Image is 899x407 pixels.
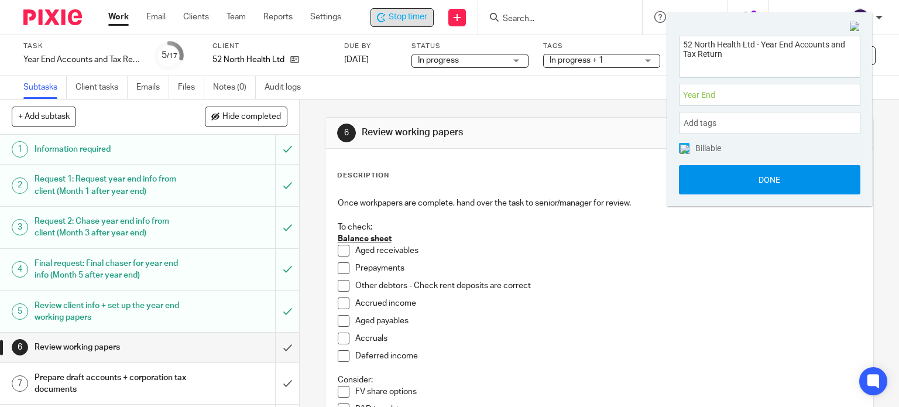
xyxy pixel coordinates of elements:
p: Prepayments [355,262,862,274]
p: Aged receivables [355,245,862,256]
span: Billable [695,144,721,152]
div: 5 [162,49,177,62]
img: Pixie [23,9,82,25]
a: Audit logs [265,76,310,99]
div: 2 [12,177,28,194]
div: 5 [12,303,28,320]
div: 4 [12,261,28,278]
a: Subtasks [23,76,67,99]
span: In progress [418,56,459,64]
span: Hide completed [222,112,281,122]
p: Once workpapers are complete, hand over the task to senior/manager for review. [338,197,862,209]
label: Tags [543,42,660,51]
span: [DATE] [344,56,369,64]
input: Search [502,14,607,25]
span: Year End [683,89,831,101]
a: Work [108,11,129,23]
a: Emails [136,76,169,99]
img: svg%3E [851,8,870,27]
div: 7 [12,375,28,392]
u: Balance sheet [338,235,392,243]
h1: Information required [35,141,187,158]
p: Consider: [338,374,862,386]
label: Client [212,42,330,51]
button: Hide completed [205,107,287,126]
a: Clients [183,11,209,23]
p: FV share options [355,386,862,398]
a: Email [146,11,166,23]
div: 6 [337,124,356,142]
p: Other debtors - Check rent deposits are correct [355,280,862,292]
div: 52 North Health Ltd - Year End Accounts and Tax Return [370,8,434,27]
label: Due by [344,42,397,51]
span: Stop timer [389,11,427,23]
a: Team [227,11,246,23]
a: Notes (0) [213,76,256,99]
p: Accrued income [355,297,862,309]
img: Close [850,22,860,32]
p: Accruals [355,333,862,344]
button: + Add subtask [12,107,76,126]
a: Client tasks [76,76,128,99]
h1: Review client info + set up the year end working papers [35,297,187,327]
label: Task [23,42,140,51]
span: Add tags [684,114,722,132]
textarea: 52 North Health Ltd - Year End Accounts and Tax Return [680,36,860,74]
p: Aged payables [355,315,862,327]
div: 3 [12,219,28,235]
a: Settings [310,11,341,23]
div: Year End Accounts and Tax Return [23,54,140,66]
h1: Prepare draft accounts + corporation tax documents [35,369,187,399]
p: Deferred income [355,350,862,362]
img: checked.png [680,145,689,154]
h1: Review working papers [35,338,187,356]
h1: Final request: Final chaser for year end info (Month 5 after year end) [35,255,187,285]
div: 1 [12,141,28,158]
p: Description [337,171,389,180]
p: [PERSON_NAME] [781,11,845,23]
p: To check: [338,221,862,233]
a: Reports [263,11,293,23]
small: /17 [167,53,177,59]
span: In progress + 1 [550,56,603,64]
h1: Review working papers [362,126,624,139]
label: Status [411,42,529,51]
a: Files [178,76,204,99]
h1: Request 1: Request year end info from client (Month 1 after year end) [35,170,187,200]
h1: Request 2: Chase year end info from client (Month 3 after year end) [35,213,187,242]
button: Done [679,165,860,194]
div: Project: Year End [679,84,860,106]
p: 52 North Health Ltd [212,54,284,66]
div: 6 [12,339,28,355]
